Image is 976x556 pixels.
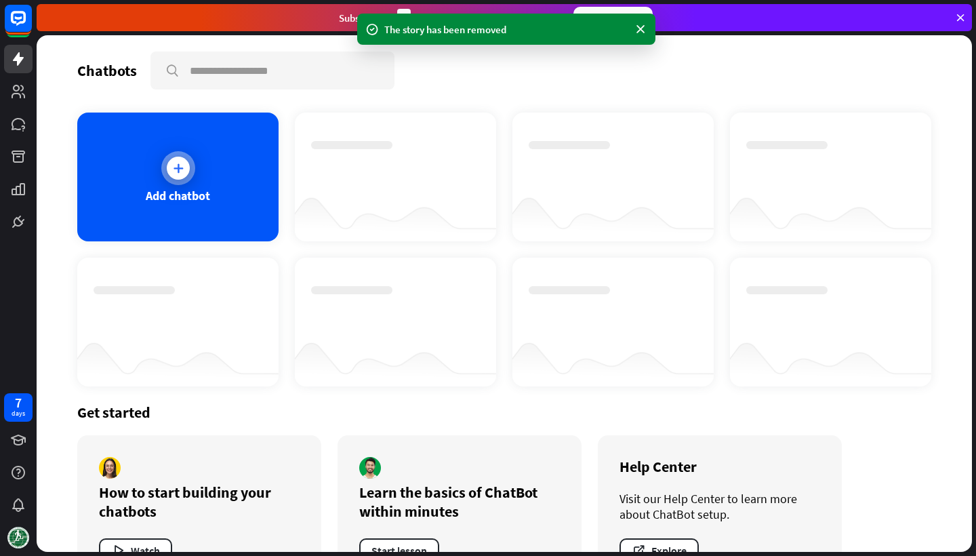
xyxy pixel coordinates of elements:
[15,397,22,409] div: 7
[397,9,411,27] div: 3
[77,403,931,422] div: Get started
[99,457,121,479] img: author
[359,457,381,479] img: author
[339,9,563,27] div: Subscribe in days to get your first month for $1
[619,491,820,522] div: Visit our Help Center to learn more about ChatBot setup.
[11,5,52,46] button: Open LiveChat chat widget
[99,483,300,521] div: How to start building your chatbots
[146,188,210,203] div: Add chatbot
[12,409,25,418] div: days
[4,393,33,422] a: 7 days
[573,7,653,28] div: Subscribe now
[359,483,560,521] div: Learn the basics of ChatBot within minutes
[77,61,137,80] div: Chatbots
[384,22,628,37] div: The story has been removed
[619,457,820,476] div: Help Center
